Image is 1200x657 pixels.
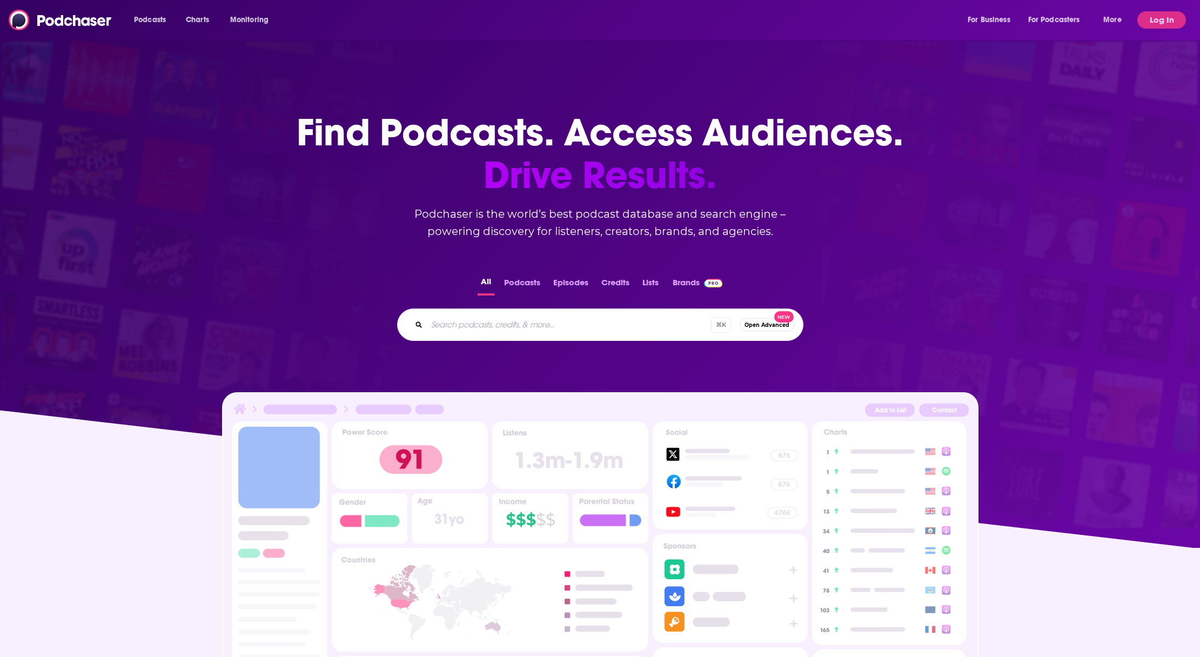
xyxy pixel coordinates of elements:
img: Podchaser Pro [704,279,723,287]
img: Podcast Insights Parental Status [573,493,649,544]
button: Log In [1137,11,1186,29]
img: Podchaser - Follow, Share and Rate Podcasts [9,10,112,30]
h2: Podchaser is the world’s best podcast database and search engine – powering discovery for listene... [384,205,816,240]
button: All [478,274,494,296]
button: Lists [639,274,662,296]
span: Podcasts [134,12,166,28]
button: open menu [1021,11,1096,29]
span: Open Advanced [745,322,789,328]
img: Podcast Insights Countries [332,548,649,651]
img: Podcast Insights Power score [332,421,488,489]
button: open menu [960,11,1024,29]
button: open menu [223,11,283,29]
img: Podcast Insights Income [492,493,568,544]
img: Podcast Insights Age [412,493,488,544]
button: open menu [1096,11,1135,29]
span: For Podcasters [1028,12,1080,28]
a: BrandsPodchaser Pro [673,274,723,296]
span: New [774,311,794,323]
span: Monitoring [230,12,269,28]
span: Charts [186,12,209,28]
img: Podcast Insights Header [232,402,969,421]
img: Podcast Insights Gender [332,493,408,544]
div: Search podcasts, credits, & more... [397,309,803,341]
button: Episodes [550,274,592,296]
span: ⌘ K [711,317,731,333]
h1: Find Podcasts. Access Audiences. [297,111,903,197]
button: Credits [598,274,633,296]
img: Podcast Sponsors [653,534,807,643]
img: Podcast Socials [653,421,807,529]
span: For Business [968,12,1010,28]
span: Drive Results. [297,154,903,197]
input: Search podcasts, credits, & more... [427,316,711,333]
button: Podcasts [501,274,544,296]
button: open menu [126,11,180,29]
a: Charts [179,11,216,29]
span: More [1103,12,1122,28]
button: Open AdvancedNew [740,318,794,331]
img: Podcast Insights Listens [492,421,648,489]
img: Podcast Insights Charts [812,421,967,645]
